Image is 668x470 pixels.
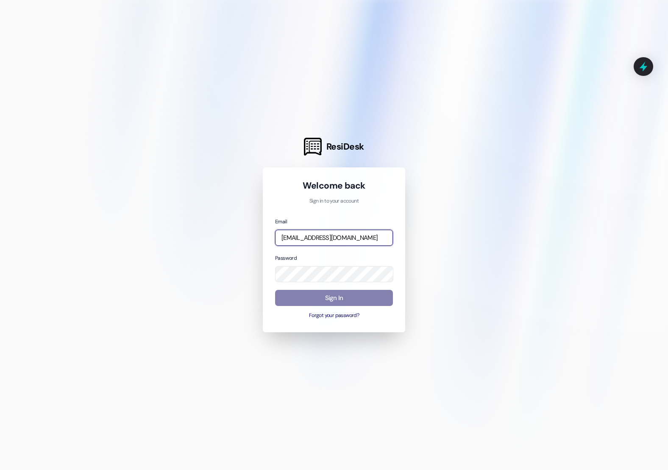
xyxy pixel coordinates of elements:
[275,255,297,261] label: Password
[326,141,364,153] span: ResiDesk
[275,230,393,246] input: name@example.com
[275,290,393,306] button: Sign In
[304,138,322,156] img: ResiDesk Logo
[275,197,393,205] p: Sign in to your account
[275,312,393,320] button: Forgot your password?
[275,180,393,192] h1: Welcome back
[275,218,287,225] label: Email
